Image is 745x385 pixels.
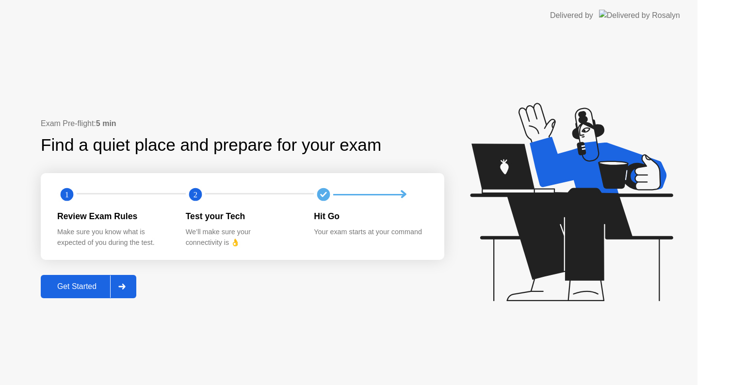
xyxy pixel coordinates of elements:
[41,132,383,158] div: Find a quiet place and prepare for your exam
[41,275,136,298] button: Get Started
[57,210,170,223] div: Review Exam Rules
[314,227,427,238] div: Your exam starts at your command
[599,10,680,21] img: Delivered by Rosalyn
[186,227,299,248] div: We’ll make sure your connectivity is 👌
[194,190,197,199] text: 2
[57,227,170,248] div: Make sure you know what is expected of you during the test.
[41,118,444,129] div: Exam Pre-flight:
[550,10,593,21] div: Delivered by
[314,210,427,223] div: Hit Go
[96,119,116,128] b: 5 min
[65,190,69,199] text: 1
[44,282,110,291] div: Get Started
[186,210,299,223] div: Test your Tech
